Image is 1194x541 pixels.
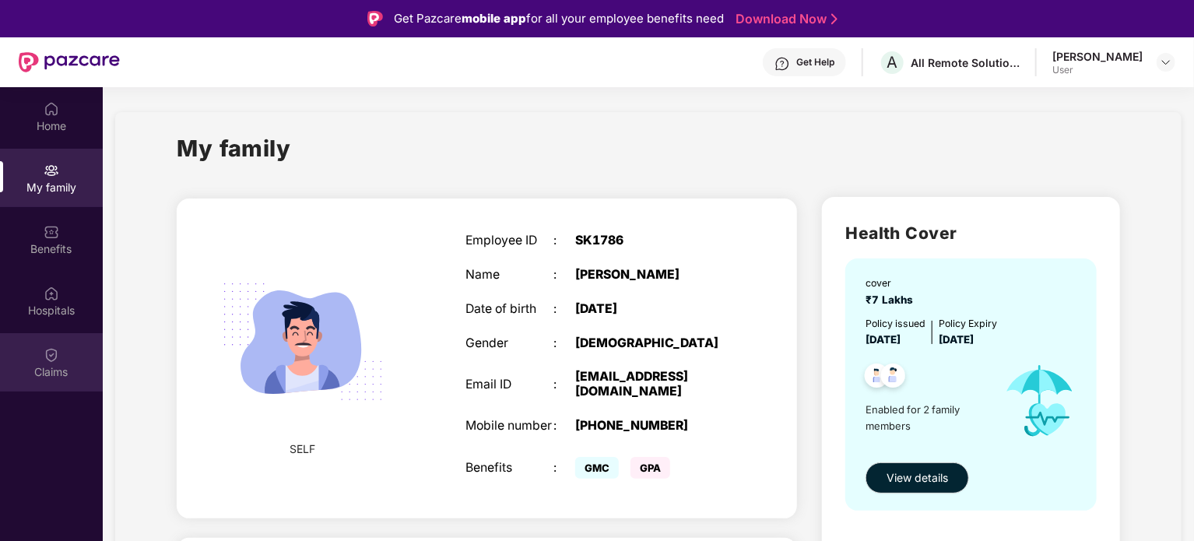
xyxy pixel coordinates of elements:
div: : [553,268,575,283]
div: All Remote Solutions Private Limited [911,55,1020,70]
div: [PHONE_NUMBER] [575,419,729,434]
div: Employee ID [465,234,553,248]
div: : [553,234,575,248]
img: svg+xml;base64,PHN2ZyBpZD0iQmVuZWZpdHMiIHhtbG5zPSJodHRwOi8vd3d3LnczLm9yZy8yMDAwL3N2ZyIgd2lkdGg9Ij... [44,224,59,240]
div: [DATE] [575,302,729,317]
img: svg+xml;base64,PHN2ZyB4bWxucz0iaHR0cDovL3d3dy53My5vcmcvMjAwMC9zdmciIHdpZHRoPSI0OC45NDMiIGhlaWdodD... [874,359,912,397]
div: Gender [465,336,553,351]
div: [DEMOGRAPHIC_DATA] [575,336,729,351]
div: : [553,419,575,434]
img: svg+xml;base64,PHN2ZyB3aWR0aD0iMjAiIGhlaWdodD0iMjAiIHZpZXdCb3g9IjAgMCAyMCAyMCIgZmlsbD0ibm9uZSIgeG... [44,163,59,178]
a: Download Now [736,11,833,27]
img: Stroke [831,11,838,27]
img: svg+xml;base64,PHN2ZyBpZD0iSGVscC0zMngzMiIgeG1sbnM9Imh0dHA6Ly93d3cudzMub3JnLzIwMDAvc3ZnIiB3aWR0aD... [774,56,790,72]
span: [DATE] [866,333,901,346]
div: Email ID [465,378,553,392]
div: : [553,461,575,476]
div: Name [465,268,553,283]
span: View details [887,469,948,487]
div: [PERSON_NAME] [1052,49,1143,64]
div: Mobile number [465,419,553,434]
h2: Health Cover [845,220,1097,246]
div: [EMAIL_ADDRESS][DOMAIN_NAME] [575,370,729,399]
span: SELF [290,441,316,458]
span: A [887,53,898,72]
img: svg+xml;base64,PHN2ZyBpZD0iSG9tZSIgeG1sbnM9Imh0dHA6Ly93d3cudzMub3JnLzIwMDAvc3ZnIiB3aWR0aD0iMjAiIG... [44,101,59,117]
div: Get Pazcare for all your employee benefits need [394,9,724,28]
strong: mobile app [462,11,526,26]
img: svg+xml;base64,PHN2ZyBpZD0iRHJvcGRvd24tMzJ4MzIiIHhtbG5zPSJodHRwOi8vd3d3LnczLm9yZy8yMDAwL3N2ZyIgd2... [1160,56,1172,69]
div: User [1052,64,1143,76]
span: GPA [630,457,670,479]
div: Benefits [465,461,553,476]
div: cover [866,276,919,290]
div: : [553,302,575,317]
div: Policy issued [866,316,925,331]
img: svg+xml;base64,PHN2ZyBpZD0iQ2xhaW0iIHhtbG5zPSJodHRwOi8vd3d3LnczLm9yZy8yMDAwL3N2ZyIgd2lkdGg9IjIwIi... [44,347,59,363]
span: ₹7 Lakhs [866,293,919,306]
button: View details [866,462,969,494]
span: GMC [575,457,619,479]
img: icon [991,348,1089,454]
img: svg+xml;base64,PHN2ZyBpZD0iSG9zcGl0YWxzIiB4bWxucz0iaHR0cDovL3d3dy53My5vcmcvMjAwMC9zdmciIHdpZHRoPS... [44,286,59,301]
span: Enabled for 2 family members [866,402,990,434]
div: Policy Expiry [939,316,997,331]
div: [PERSON_NAME] [575,268,729,283]
div: Date of birth [465,302,553,317]
h1: My family [177,131,291,166]
span: [DATE] [939,333,974,346]
div: : [553,378,575,392]
div: : [553,336,575,351]
div: SK1786 [575,234,729,248]
img: Logo [367,11,383,26]
div: Get Help [796,56,834,69]
img: svg+xml;base64,PHN2ZyB4bWxucz0iaHR0cDovL3d3dy53My5vcmcvMjAwMC9zdmciIHdpZHRoPSIyMjQiIGhlaWdodD0iMT... [204,243,402,441]
img: svg+xml;base64,PHN2ZyB4bWxucz0iaHR0cDovL3d3dy53My5vcmcvMjAwMC9zdmciIHdpZHRoPSI0OC45NDMiIGhlaWdodD... [858,359,896,397]
img: New Pazcare Logo [19,52,120,72]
